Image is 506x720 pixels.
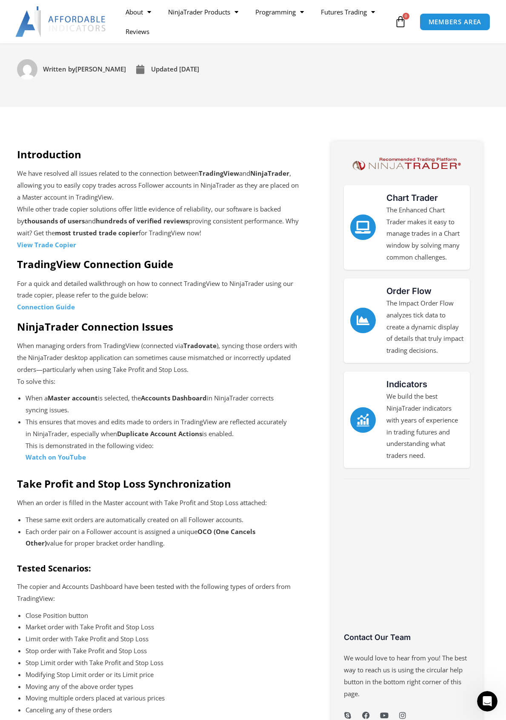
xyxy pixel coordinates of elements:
a: Connection Guide [17,303,75,311]
a: Watch on YouTube [26,453,86,461]
strong: Take Profit and Stop Loss Synchronization [17,477,231,491]
strong: TradingView Connection Guide [17,257,173,271]
strong: NinjaTrader Connection Issues [17,320,173,334]
strong: thousands of users [24,217,85,225]
a: Order Flow [350,308,376,333]
h3: Contact Our Team [344,632,470,642]
strong: TradingView [199,169,239,177]
p: The Impact Order Flow analyzes tick data to create a dynamic display of details that truly impact... [386,297,464,357]
a: Futures Trading [312,2,383,22]
img: LogoAI | Affordable Indicators – NinjaTrader [15,6,107,37]
li: Limit order with Take Profit and Stop Loss [26,633,293,645]
strong: most trusted trade copier [55,229,139,237]
p: When managing orders from TradingView (connected via ), syncing those orders with the NinjaTrader... [17,340,301,387]
strong: Tradovate [183,341,217,350]
a: About [117,2,160,22]
strong: Tested Scenarios: [17,563,91,574]
p: We build the best NinjaTrader indicators with years of experience in trading futures and understa... [386,391,464,462]
li: Market order with Take Profit and Stop Loss [26,621,293,633]
strong: Master account [48,394,98,402]
p: For a quick and detailed walkthrough on how to connect TradingView to NinjaTrader using our trade... [17,278,301,314]
li: Each order pair on a Follower account is assigned a unique value for proper bracket order handling. [26,526,293,550]
li: Stop order with Take Profit and Stop Loss [26,645,293,657]
a: Order Flow [386,286,432,296]
img: NinjaTrader Logo | Affordable Indicators – NinjaTrader [350,156,463,172]
strong: Introduction [17,147,81,161]
li: Modifying Stop Limit order or its Limit price [26,669,293,681]
span: 0 [403,13,409,20]
strong: hundreds of verified reviews [96,217,189,225]
span: [PERSON_NAME] [41,63,126,75]
p: We would love to hear from you! The best way to reach us is using the circular help button in the... [344,652,470,700]
li: These same exit orders are automatically created on all Follower accounts. [26,514,293,526]
nav: Menu [117,2,392,41]
a: 0 [382,9,419,34]
iframe: Intercom live chat [477,691,497,711]
p: The Enhanced Chart Trader makes it easy to manage trades in a Chart window by solving many common... [386,204,464,263]
a: Programming [247,2,312,22]
strong: NinjaTrader [250,169,289,177]
span: MEMBERS AREA [429,19,482,25]
a: Indicators [386,379,427,389]
li: When a is selected, the in NinjaTrader corrects syncing issues. [26,392,293,416]
li: Moving any of the above order types [26,681,293,693]
a: NinjaTrader Products [160,2,247,22]
iframe: Customer reviews powered by Trustpilot [344,490,470,639]
span: Written by [43,65,75,73]
li: This ensures that moves and edits made to orders in TradingView are reflected accurately in Ninja... [26,416,293,463]
p: When an order is filled in the Master account with Take Profit and Stop Loss attached: [17,497,301,509]
time: [DATE] [179,65,199,73]
strong: Accounts Dashboard [141,394,207,402]
p: We have resolved all issues related to the connection between and , allowing you to easily copy t... [17,168,301,251]
li: Canceling any of these orders [26,704,293,716]
li: Stop Limit order with Take Profit and Stop Loss [26,657,293,669]
a: Chart Trader [350,214,376,240]
a: Reviews [117,22,158,41]
a: Indicators [350,407,376,433]
span: Updated [151,65,177,73]
img: Picture of David Koehler [17,59,37,80]
a: Chart Trader [386,193,438,203]
strong: Duplicate Account Actions [117,429,202,438]
a: MEMBERS AREA [420,13,491,31]
li: Close Position button [26,610,293,622]
p: The copier and Accounts Dashboard have been tested with the following types of orders from Tradin... [17,581,301,605]
li: Moving multiple orders placed at various prices [26,692,293,704]
strong: View Trade Copier [17,240,76,249]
